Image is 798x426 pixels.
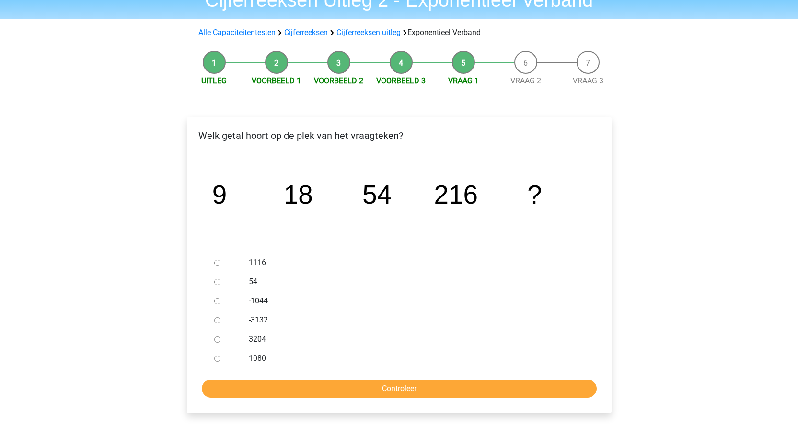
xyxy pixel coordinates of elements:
[336,28,401,37] a: Cijferreeksen uitleg
[195,27,604,38] div: Exponentieel Verband
[249,276,580,288] label: 54
[195,128,604,143] p: Welk getal hoort op de plek van het vraagteken?
[283,180,312,209] tspan: 18
[249,295,580,307] label: -1044
[249,334,580,345] label: 3204
[201,76,227,85] a: Uitleg
[573,76,603,85] a: Vraag 3
[202,380,597,398] input: Controleer
[362,180,392,209] tspan: 54
[249,353,580,364] label: 1080
[249,257,580,268] label: 1116
[434,180,477,209] tspan: 216
[376,76,426,85] a: Voorbeeld 3
[198,28,276,37] a: Alle Capaciteitentesten
[284,28,328,37] a: Cijferreeksen
[510,76,541,85] a: Vraag 2
[249,314,580,326] label: -3132
[527,180,542,209] tspan: ?
[314,76,363,85] a: Voorbeeld 2
[212,180,226,209] tspan: 9
[448,76,479,85] a: Vraag 1
[252,76,301,85] a: Voorbeeld 1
